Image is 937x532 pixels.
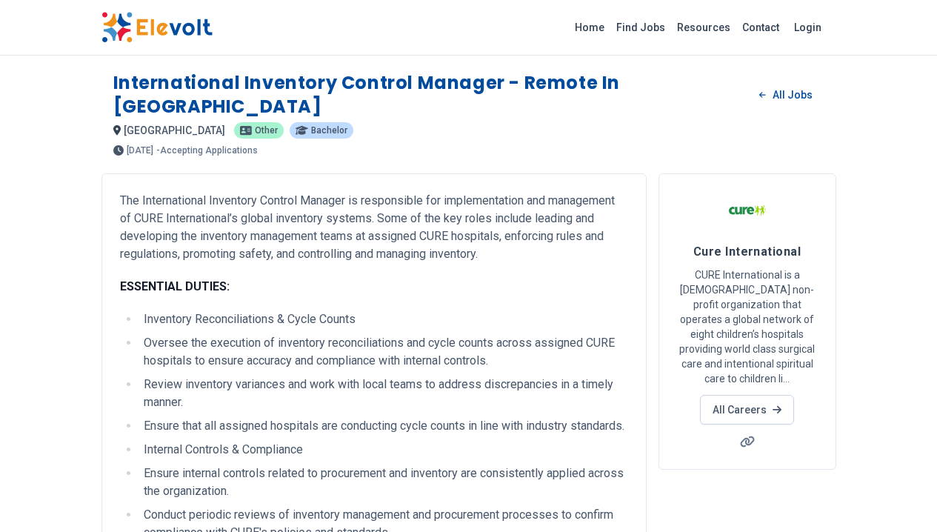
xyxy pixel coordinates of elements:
[671,16,736,39] a: Resources
[124,124,225,136] span: [GEOGRAPHIC_DATA]
[139,334,628,370] li: Oversee the execution of inventory reconciliations and cycle counts across assigned CURE hospital...
[700,395,794,425] a: All Careers
[139,376,628,411] li: Review inventory variances and work with local teams to address discrepancies in a timely manner.
[120,192,628,263] p: The International Inventory Control Manager is responsible for implementation and management of C...
[139,417,628,435] li: Ensure that all assigned hospitals are conducting cycle counts in line with industry standards.
[785,13,830,42] a: Login
[747,84,824,106] a: All Jobs
[139,465,628,500] li: Ensure internal controls related to procurement and inventory are consistently applied across the...
[156,146,258,155] p: - Accepting Applications
[101,12,213,43] img: Elevolt
[311,126,347,135] span: Bachelor
[120,279,230,293] strong: ESSENTIAL DUTIES:
[610,16,671,39] a: Find Jobs
[693,245,801,259] span: Cure International
[127,146,153,155] span: [DATE]
[255,126,278,135] span: Other
[677,267,818,386] p: CURE International is a [DEMOGRAPHIC_DATA] non-profit organization that operates a global network...
[736,16,785,39] a: Contact
[139,441,628,459] li: Internal Controls & Compliance
[113,71,748,119] h1: International Inventory Control Manager - Remote in [GEOGRAPHIC_DATA]
[729,192,766,229] img: Cure International
[139,310,628,328] li: Inventory Reconciliations & Cycle Counts
[569,16,610,39] a: Home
